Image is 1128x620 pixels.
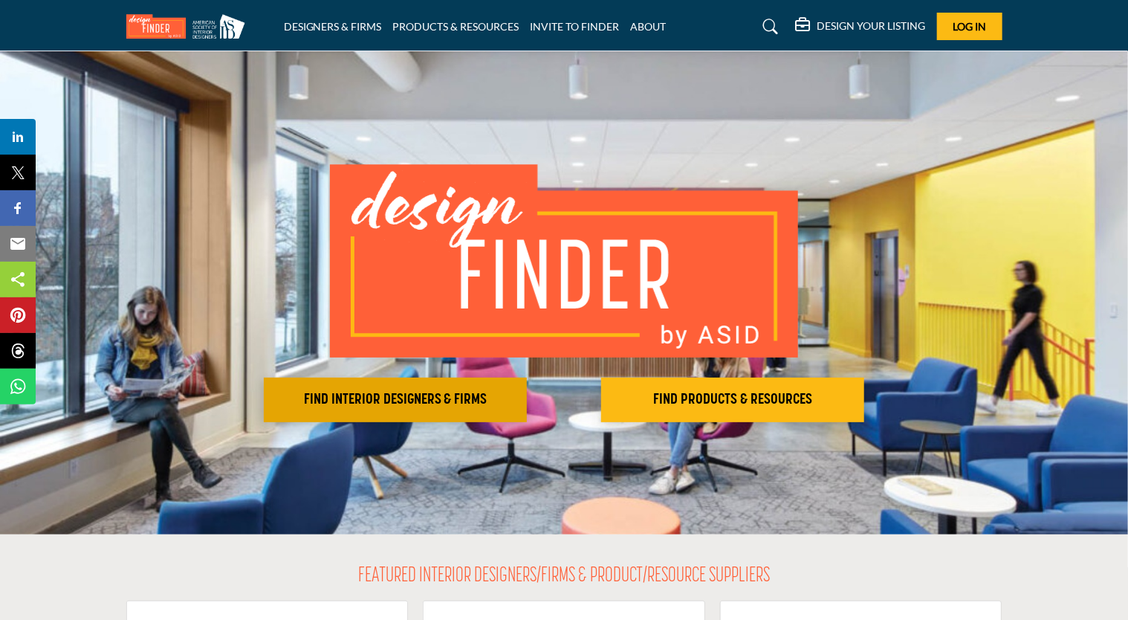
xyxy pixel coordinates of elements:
div: DESIGN YOUR LISTING [796,18,926,36]
span: Log In [953,20,986,33]
h2: FEATURED INTERIOR DESIGNERS/FIRMS & PRODUCT/RESOURCE SUPPLIERS [358,564,770,590]
button: FIND INTERIOR DESIGNERS & FIRMS [264,378,527,422]
a: Search [748,15,788,39]
a: ABOUT [631,20,667,33]
a: INVITE TO FINDER [531,20,620,33]
button: Log In [937,13,1002,40]
button: FIND PRODUCTS & RESOURCES [601,378,864,422]
h2: FIND INTERIOR DESIGNERS & FIRMS [268,391,522,409]
h2: FIND PRODUCTS & RESOURCES [606,391,860,409]
img: Site Logo [126,14,253,39]
a: PRODUCTS & RESOURCES [393,20,519,33]
img: image [330,164,798,358]
h5: DESIGN YOUR LISTING [817,19,926,33]
a: DESIGNERS & FIRMS [284,20,382,33]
